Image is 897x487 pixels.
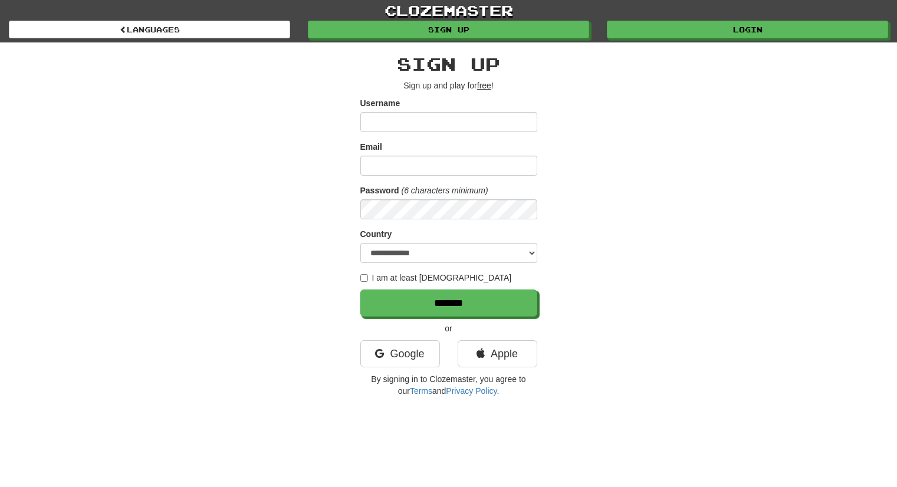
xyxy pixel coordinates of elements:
[360,185,399,196] label: Password
[360,323,537,334] p: or
[360,80,537,91] p: Sign up and play for !
[477,81,491,90] u: free
[360,340,440,367] a: Google
[360,54,537,74] h2: Sign up
[360,274,368,282] input: I am at least [DEMOGRAPHIC_DATA]
[360,272,512,284] label: I am at least [DEMOGRAPHIC_DATA]
[9,21,290,38] a: Languages
[360,228,392,240] label: Country
[360,97,400,109] label: Username
[360,141,382,153] label: Email
[360,373,537,397] p: By signing in to Clozemaster, you agree to our and .
[402,186,488,195] em: (6 characters minimum)
[308,21,589,38] a: Sign up
[458,340,537,367] a: Apple
[446,386,497,396] a: Privacy Policy
[607,21,888,38] a: Login
[410,386,432,396] a: Terms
